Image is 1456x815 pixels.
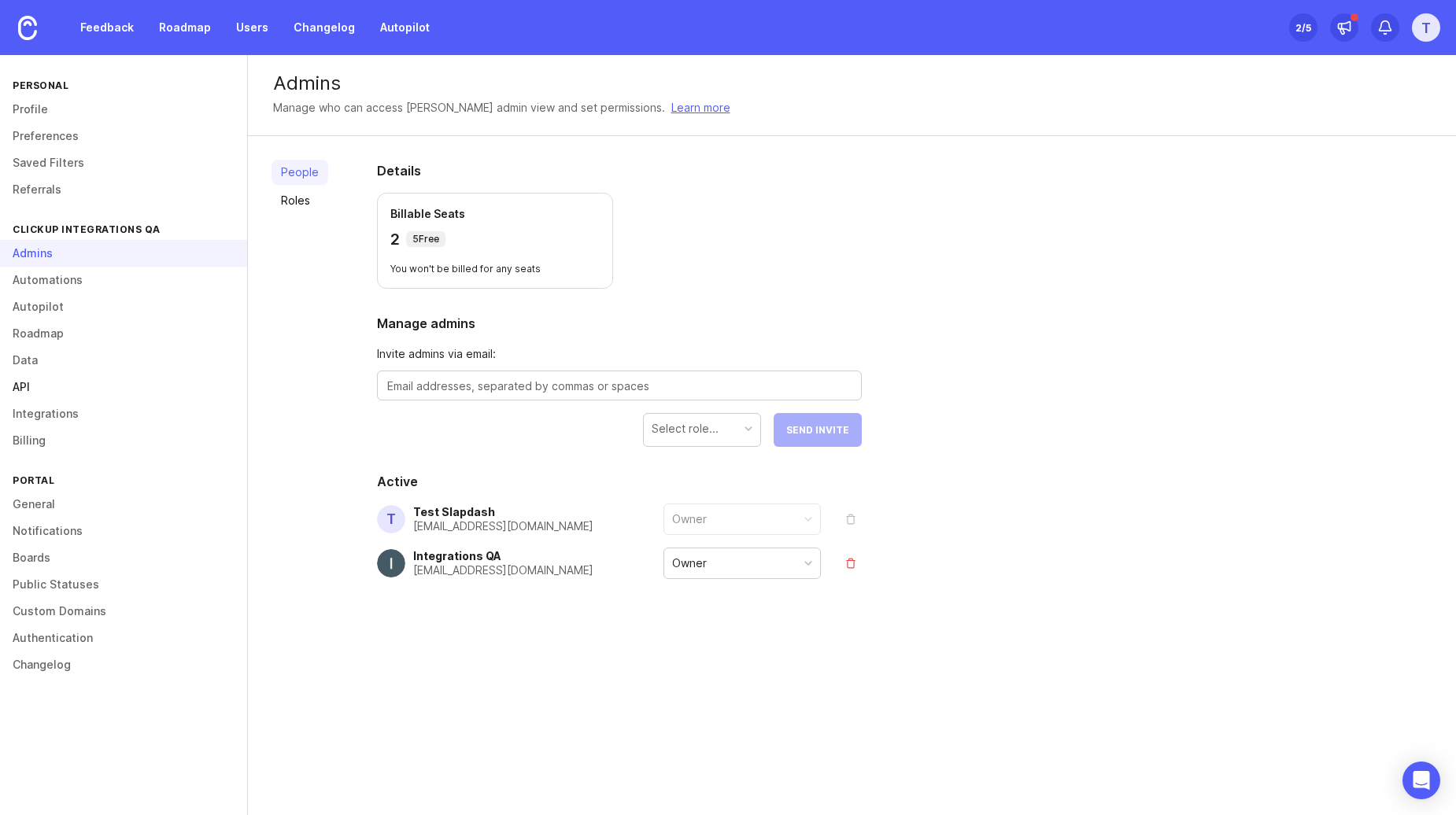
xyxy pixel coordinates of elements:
div: Select role... [652,420,719,437]
a: Changelog [284,13,364,42]
div: Owner [672,555,707,572]
h2: Manage admins [377,314,862,333]
img: Integrations QA [377,549,405,577]
div: Owner [672,511,707,528]
p: Billable Seats [390,206,600,222]
a: Autopilot [371,13,439,42]
a: Roles [272,188,328,213]
button: T [1412,13,1440,42]
p: You won't be billed for any seats [390,263,600,275]
div: 2 /5 [1295,17,1311,39]
a: Users [227,13,278,42]
p: 5 Free [412,233,439,245]
button: remove [840,552,862,574]
div: [EMAIL_ADDRESS][DOMAIN_NAME] [413,521,593,532]
div: Integrations QA [413,551,593,562]
div: Open Intercom Messenger [1402,762,1440,799]
a: People [272,160,328,185]
button: remove [840,508,862,530]
a: Learn more [671,99,730,116]
h2: Details [377,161,862,180]
div: [EMAIL_ADDRESS][DOMAIN_NAME] [413,565,593,576]
div: Admins [273,74,1432,93]
img: Canny Home [18,16,37,40]
a: Roadmap [150,13,220,42]
p: 2 [390,228,400,250]
div: T [377,505,405,533]
a: Feedback [71,13,143,42]
h2: Active [377,472,862,491]
span: Invite admins via email: [377,345,862,363]
button: 2/5 [1289,13,1317,42]
div: Test Slapdash [413,507,593,518]
div: Manage who can access [PERSON_NAME] admin view and set permissions. [273,99,665,116]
